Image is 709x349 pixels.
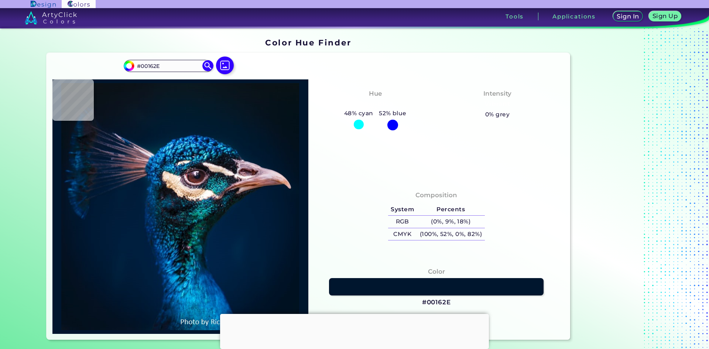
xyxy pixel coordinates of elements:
[618,14,638,19] h5: Sign In
[341,109,376,118] h5: 48% cyan
[428,266,445,277] h4: Color
[483,88,511,99] h4: Intensity
[417,203,485,216] h5: Percents
[388,216,417,228] h5: RGB
[650,12,680,21] a: Sign Up
[388,203,417,216] h5: System
[202,60,213,71] img: icon search
[31,1,55,8] img: ArtyClick Design logo
[417,216,485,228] h5: (0%, 9%, 18%)
[56,83,305,330] img: img_pavlin.jpg
[369,88,382,99] h4: Hue
[134,61,203,71] input: type color..
[376,109,409,118] h5: 52% blue
[573,35,665,343] iframe: Advertisement
[485,110,510,119] h5: 0% grey
[482,100,514,109] h3: Vibrant
[220,314,489,347] iframe: Advertisement
[415,190,457,201] h4: Composition
[265,37,351,48] h1: Color Hue Finder
[417,228,485,240] h5: (100%, 52%, 0%, 82%)
[354,100,396,109] h3: Cyan-Blue
[506,14,524,19] h3: Tools
[552,14,596,19] h3: Applications
[216,57,234,74] img: icon picture
[614,12,641,21] a: Sign In
[388,228,417,240] h5: CMYK
[654,13,677,19] h5: Sign Up
[422,298,451,307] h3: #00162E
[25,11,77,24] img: logo_artyclick_colors_white.svg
